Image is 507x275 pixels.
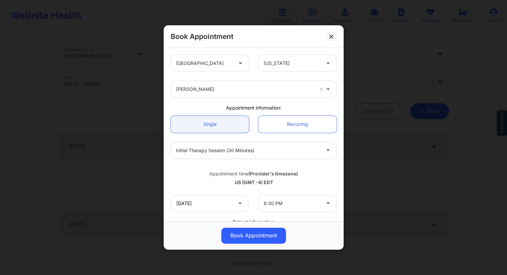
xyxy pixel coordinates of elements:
input: MM/DD/YYYY [171,195,249,212]
div: Initial Therapy Session (30 minutes) [176,142,320,159]
h2: Book Appointment [171,32,233,41]
button: Book Appointment [221,228,286,244]
div: [US_STATE] [264,55,320,72]
a: Single [171,116,249,133]
div: [GEOGRAPHIC_DATA] [176,55,232,72]
div: Patient information: [166,219,341,225]
a: Recurring [258,116,337,133]
div: [PERSON_NAME] [176,81,313,98]
div: US (GMT -4) EDT [171,179,337,186]
div: Appointment information: [166,105,341,111]
div: 8:30 PM [264,195,320,212]
b: (Provider's timezone) [248,171,298,176]
div: Appointment time [171,170,337,177]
